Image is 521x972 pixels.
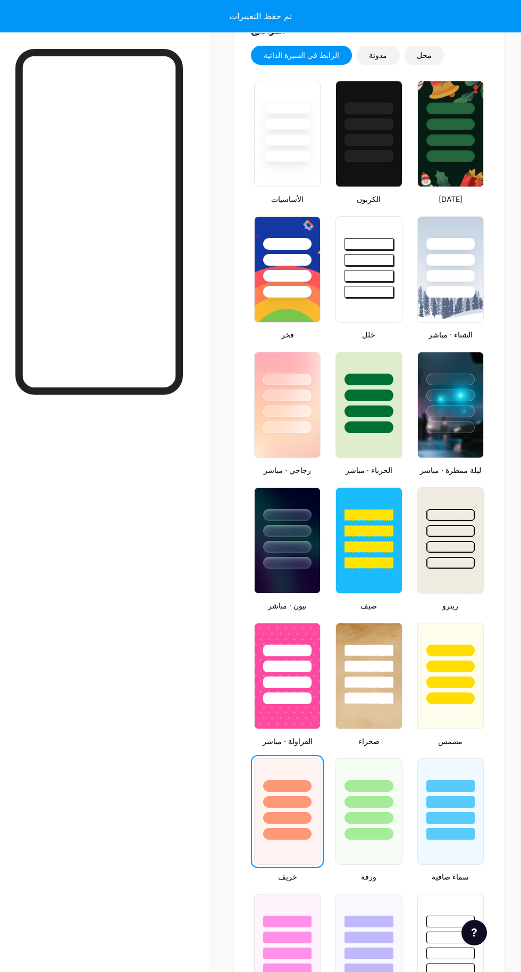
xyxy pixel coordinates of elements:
[357,195,381,204] font: الكربون
[360,601,377,610] font: صيف
[369,50,387,60] font: مدونة
[358,737,380,746] font: صحراء
[420,466,481,475] font: ليلة ممطرة · مباشر
[438,737,463,746] font: مشمس
[442,601,458,610] font: ريترو
[271,195,304,204] font: الأساسيات
[432,872,469,881] font: سماء صافية
[281,330,294,339] font: فخر
[264,50,339,60] font: الرابط في السيرة الذاتية
[278,872,297,881] font: خريف
[428,330,473,339] font: الشتاء · مباشر
[346,466,392,475] font: الحرباء · مباشر
[268,601,307,610] font: نيون · مباشر
[263,737,313,746] font: الفراولة · مباشر
[361,872,376,881] font: ورقة
[229,11,292,21] font: تم حفظ التغييرات
[439,195,463,204] font: [DATE]
[362,330,375,339] font: خلل
[264,466,311,475] font: زجاجي · مباشر
[417,50,432,60] font: محل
